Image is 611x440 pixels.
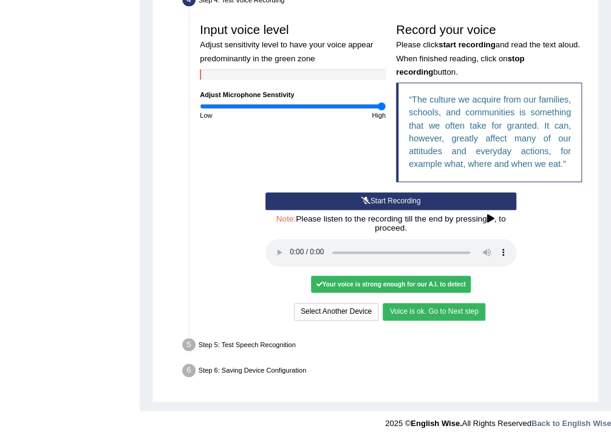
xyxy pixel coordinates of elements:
button: Start Recording [265,192,516,210]
div: Step 5: Test Speech Recognition [178,335,594,357]
small: Please click and read the text aloud. When finished reading, click on button. [396,40,580,76]
span: Note: [276,214,296,223]
q: The culture we acquire from our families, schools, and communities is something that we often tak... [409,95,571,169]
a: Back to English Wise [531,418,611,427]
label: Adjust Microphone Senstivity [200,90,294,100]
h4: Please listen to the recording till the end by pressing , to proceed. [265,215,516,233]
b: start recording [439,40,496,49]
small: Adjust sensitivity level to have your voice appear predominantly in the green zone [200,40,373,63]
button: Select Another Device [294,303,378,320]
h3: Record your voice [396,23,582,78]
button: Voice is ok. Go to Next step [383,303,485,320]
div: Your voice is strong enough for our A.I. to detect [311,276,471,293]
div: 2025 © All Rights Reserved [385,411,611,428]
div: Step 6: Saving Device Configuration [178,360,594,383]
div: High [293,110,391,120]
h3: Input voice level [200,23,386,64]
div: Low [195,110,293,120]
strong: English Wise. [411,418,462,427]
